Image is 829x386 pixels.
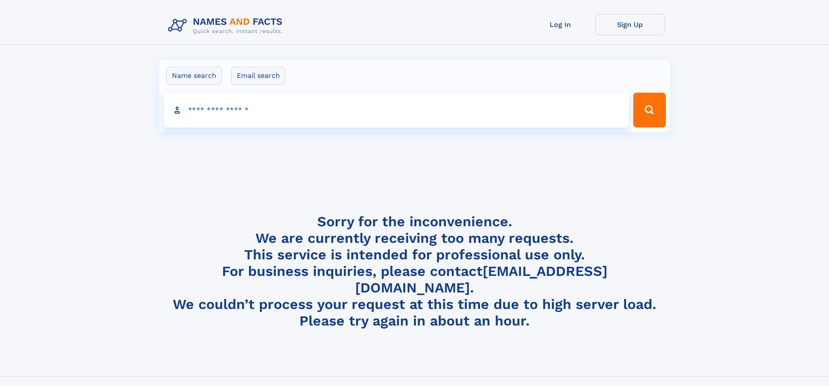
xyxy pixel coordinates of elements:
[355,263,607,296] a: [EMAIL_ADDRESS][DOMAIN_NAME]
[633,93,665,128] button: Search Button
[164,93,630,128] input: search input
[595,14,665,35] a: Sign Up
[164,14,290,37] img: Logo Names and Facts
[164,213,665,329] h4: Sorry for the inconvenience. We are currently receiving too many requests. This service is intend...
[166,67,222,85] label: Name search
[526,14,595,35] a: Log In
[231,67,285,85] label: Email search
